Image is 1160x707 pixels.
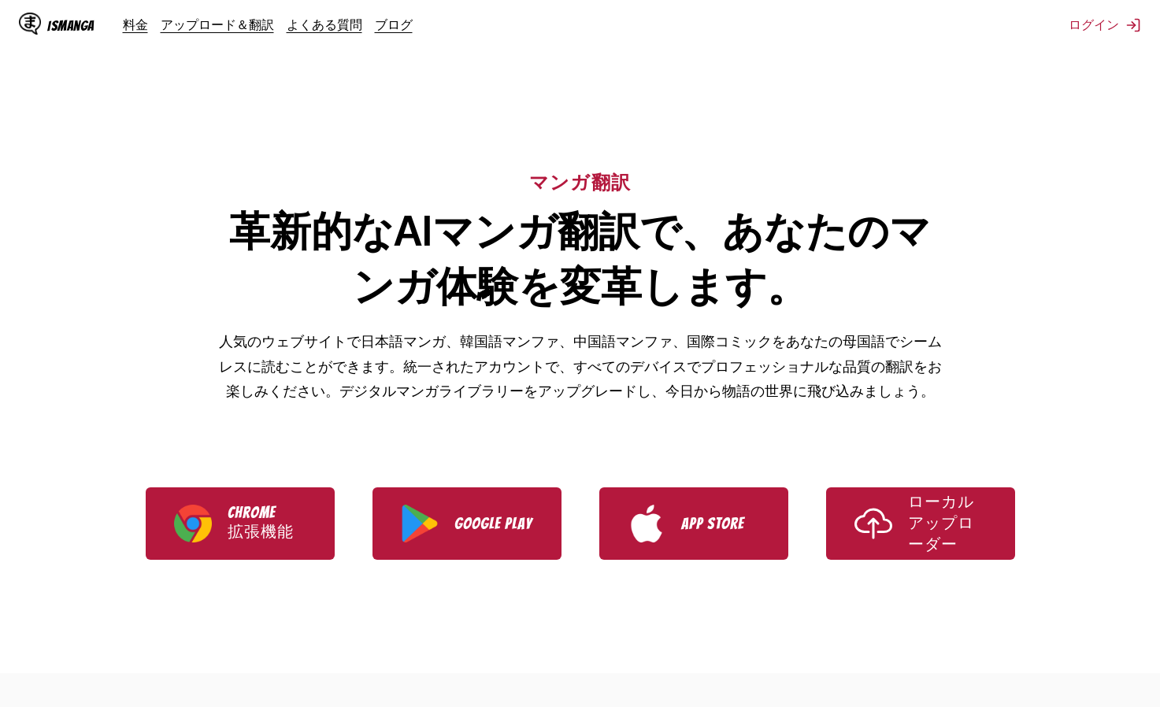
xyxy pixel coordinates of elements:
[599,487,788,560] a: Download IsManga from App Store
[1069,17,1141,34] button: ログイン
[454,515,533,532] p: Google Play
[19,13,41,35] img: IsManga Logo
[529,170,632,195] h6: マンガ翻訳
[228,504,306,542] p: Chrome 拡張機能
[628,505,665,542] img: App Store logo
[287,17,362,32] a: よくある質問
[19,13,123,38] a: IsManga LogoIsManga
[218,329,943,404] p: 人気のウェブサイトで日本語マンガ、韓国語マンファ、中国語マンファ、国際コミックをあなたの母国語でシームレスに読むことができます。統一されたアカウントで、すべてのデバイスでプロフェッショナルな品質...
[375,17,413,32] a: ブログ
[372,487,561,560] a: Download IsManga from Google Play
[161,17,274,32] a: アップロード＆翻訳
[826,487,1015,560] a: Use IsManga Local Uploader
[1125,17,1141,33] img: Sign out
[218,205,943,315] h1: 革新的なAIマンガ翻訳で、あなたのマンガ体験を変革します。
[174,505,212,542] img: Chrome logo
[401,505,439,542] img: Google Play logo
[681,515,760,532] p: App Store
[47,18,95,33] div: IsManga
[123,17,148,32] a: 料金
[854,505,892,542] img: Upload icon
[146,487,335,560] a: Download IsManga Chrome Extension
[908,491,987,555] p: ローカルアップローダー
